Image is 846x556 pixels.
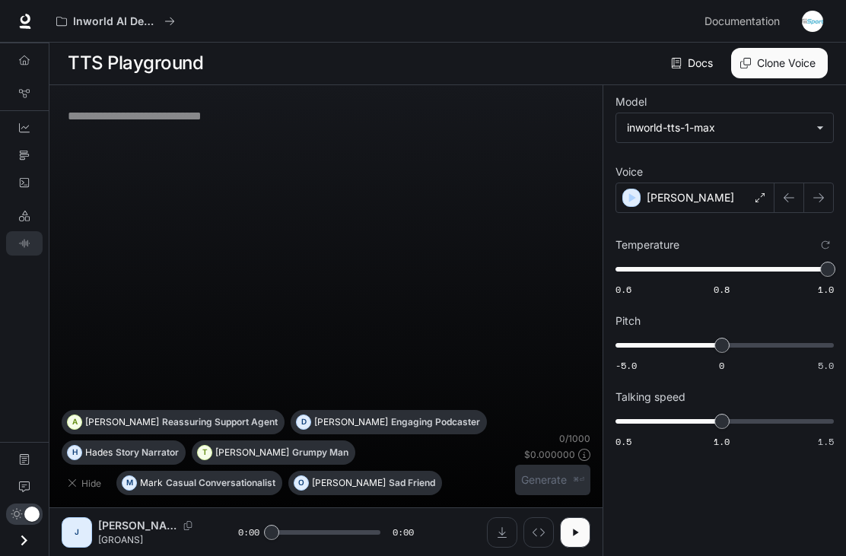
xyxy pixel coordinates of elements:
[166,478,275,488] p: Casual Conversationalist
[73,15,158,28] p: Inworld AI Demos
[215,448,289,457] p: [PERSON_NAME]
[615,240,679,250] p: Temperature
[615,435,631,448] span: 0.5
[714,283,730,296] span: 0.8
[615,283,631,296] span: 0.6
[559,432,590,445] p: 0 / 1000
[49,6,182,37] button: All workspaces
[615,359,637,372] span: -5.0
[6,48,43,72] a: Overview
[615,392,685,402] p: Talking speed
[6,475,43,499] a: Feedback
[85,448,113,457] p: Hades
[818,283,834,296] span: 1.0
[62,410,285,434] button: A[PERSON_NAME]Reassuring Support Agent
[314,418,388,427] p: [PERSON_NAME]
[802,11,823,32] img: User avatar
[294,471,308,495] div: O
[198,440,211,465] div: T
[192,440,355,465] button: T[PERSON_NAME]Grumpy Man
[615,167,643,177] p: Voice
[68,48,203,78] h1: TTS Playground
[6,143,43,167] a: Traces
[818,359,834,372] span: 5.0
[524,448,575,461] p: $ 0.000000
[24,505,40,522] span: Dark mode toggle
[817,237,834,253] button: Reset to default
[6,231,43,256] a: TTS Playground
[616,113,833,142] div: inworld-tts-1-max
[98,518,177,533] p: [PERSON_NAME]
[698,6,791,37] a: Documentation
[122,471,136,495] div: M
[288,471,442,495] button: O[PERSON_NAME]Sad Friend
[6,447,43,472] a: Documentation
[704,12,780,31] span: Documentation
[6,81,43,106] a: Graph Registry
[668,48,719,78] a: Docs
[291,410,487,434] button: D[PERSON_NAME]Engaging Podcaster
[731,48,828,78] button: Clone Voice
[818,435,834,448] span: 1.5
[297,410,310,434] div: D
[140,478,163,488] p: Mark
[312,478,386,488] p: [PERSON_NAME]
[523,517,554,548] button: Inspect
[627,120,809,135] div: inworld-tts-1-max
[62,471,110,495] button: Hide
[116,448,179,457] p: Story Narrator
[292,448,348,457] p: Grumpy Man
[797,6,828,37] button: User avatar
[719,359,724,372] span: 0
[62,440,186,465] button: HHadesStory Narrator
[393,525,414,540] span: 0:00
[714,435,730,448] span: 1.0
[389,478,435,488] p: Sad Friend
[6,204,43,228] a: LLM Playground
[98,533,202,546] p: [GROANS]
[615,316,641,326] p: Pitch
[6,170,43,195] a: Logs
[487,517,517,548] button: Download audio
[162,418,278,427] p: Reassuring Support Agent
[238,525,259,540] span: 0:00
[647,190,734,205] p: [PERSON_NAME]
[65,520,89,545] div: J
[116,471,282,495] button: MMarkCasual Conversationalist
[7,525,41,556] button: Open drawer
[177,521,199,530] button: Copy Voice ID
[68,410,81,434] div: A
[391,418,480,427] p: Engaging Podcaster
[615,97,647,107] p: Model
[6,116,43,140] a: Dashboards
[85,418,159,427] p: [PERSON_NAME]
[68,440,81,465] div: H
